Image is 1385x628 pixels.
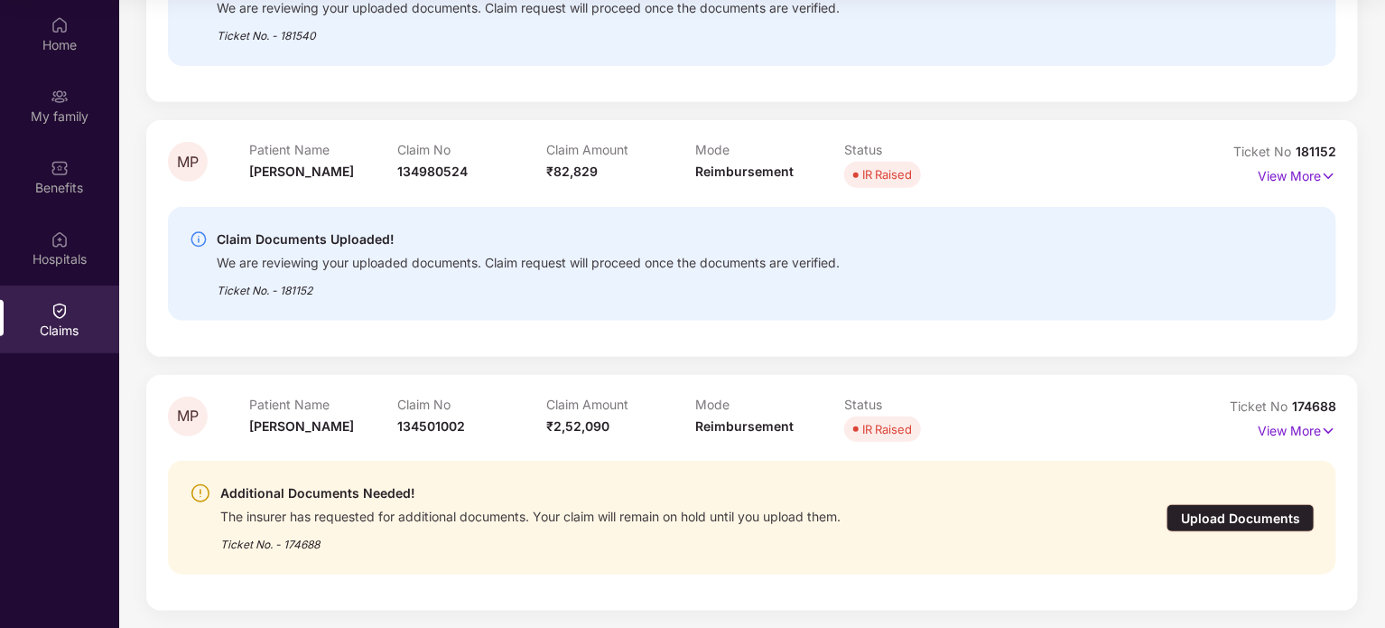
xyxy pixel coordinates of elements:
[217,229,840,250] div: Claim Documents Uploaded!
[51,16,69,34] img: svg+xml;base64,PHN2ZyBpZD0iSG9tZSIgeG1sbnM9Imh0dHA6Ly93d3cudzMub3JnLzIwMDAvc3ZnIiB3aWR0aD0iMjAiIG...
[177,408,199,424] span: MP
[1258,417,1336,441] p: View More
[546,397,695,412] p: Claim Amount
[398,142,547,157] p: Claim No
[1230,398,1292,414] span: Ticket No
[1321,166,1336,186] img: svg+xml;base64,PHN2ZyB4bWxucz0iaHR0cDovL3d3dy53My5vcmcvMjAwMC9zdmciIHdpZHRoPSIxNyIgaGVpZ2h0PSIxNy...
[177,155,199,170] span: MP
[220,483,841,504] div: Additional Documents Needed!
[398,397,547,412] p: Claim No
[844,397,993,412] p: Status
[695,418,794,434] span: Reimbursement
[217,16,840,44] div: Ticket No. - 181540
[217,271,840,299] div: Ticket No. - 181152
[51,159,69,177] img: svg+xml;base64,PHN2ZyBpZD0iQmVuZWZpdHMiIHhtbG5zPSJodHRwOi8vd3d3LnczLm9yZy8yMDAwL3N2ZyIgd2lkdGg9Ij...
[862,420,912,438] div: IR Raised
[398,164,469,179] span: 134980524
[190,483,211,504] img: svg+xml;base64,PHN2ZyBpZD0iV2FybmluZ18tXzI0eDI0IiBkYXRhLW5hbWU9Ildhcm5pbmcgLSAyNHgyNCIgeG1sbnM9Im...
[1292,398,1336,414] span: 174688
[51,88,69,106] img: svg+xml;base64,PHN2ZyB3aWR0aD0iMjAiIGhlaWdodD0iMjAiIHZpZXdCb3g9IjAgMCAyMCAyMCIgZmlsbD0ibm9uZSIgeG...
[844,142,993,157] p: Status
[1321,421,1336,441] img: svg+xml;base64,PHN2ZyB4bWxucz0iaHR0cDovL3d3dy53My5vcmcvMjAwMC9zdmciIHdpZHRoPSIxNyIgaGVpZ2h0PSIxNy...
[220,525,841,553] div: Ticket No. - 174688
[51,302,69,320] img: svg+xml;base64,PHN2ZyBpZD0iQ2xhaW0iIHhtbG5zPSJodHRwOi8vd3d3LnczLm9yZy8yMDAwL3N2ZyIgd2lkdGg9IjIwIi...
[546,142,695,157] p: Claim Amount
[249,418,354,434] span: [PERSON_NAME]
[249,142,398,157] p: Patient Name
[398,418,466,434] span: 134501002
[1296,144,1336,159] span: 181152
[695,142,844,157] p: Mode
[190,230,208,248] img: svg+xml;base64,PHN2ZyBpZD0iSW5mby0yMHgyMCIgeG1sbnM9Imh0dHA6Ly93d3cudzMub3JnLzIwMDAvc3ZnIiB3aWR0aD...
[249,164,354,179] span: [PERSON_NAME]
[220,504,841,525] div: The insurer has requested for additional documents. Your claim will remain on hold until you uplo...
[249,397,398,412] p: Patient Name
[862,165,912,183] div: IR Raised
[51,230,69,248] img: svg+xml;base64,PHN2ZyBpZD0iSG9zcGl0YWxzIiB4bWxucz0iaHR0cDovL3d3dy53My5vcmcvMjAwMC9zdmciIHdpZHRoPS...
[1167,504,1315,532] div: Upload Documents
[217,250,840,271] div: We are reviewing your uploaded documents. Claim request will proceed once the documents are verif...
[695,164,794,179] span: Reimbursement
[546,418,609,434] span: ₹2,52,090
[695,397,844,412] p: Mode
[1258,162,1336,186] p: View More
[546,164,598,179] span: ₹82,829
[1233,144,1296,159] span: Ticket No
